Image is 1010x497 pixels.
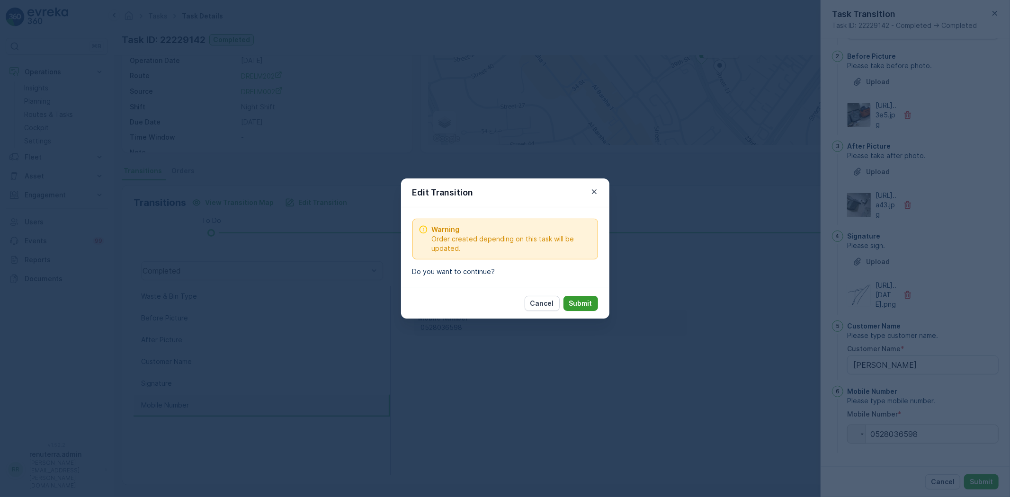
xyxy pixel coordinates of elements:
p: Do you want to continue? [412,267,598,276]
p: Edit Transition [412,186,474,199]
p: Submit [569,299,592,308]
p: Cancel [530,299,554,308]
span: Warning [432,225,592,234]
button: Submit [563,296,598,311]
button: Cancel [525,296,560,311]
span: Order created depending on this task will be updated. [432,234,592,253]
